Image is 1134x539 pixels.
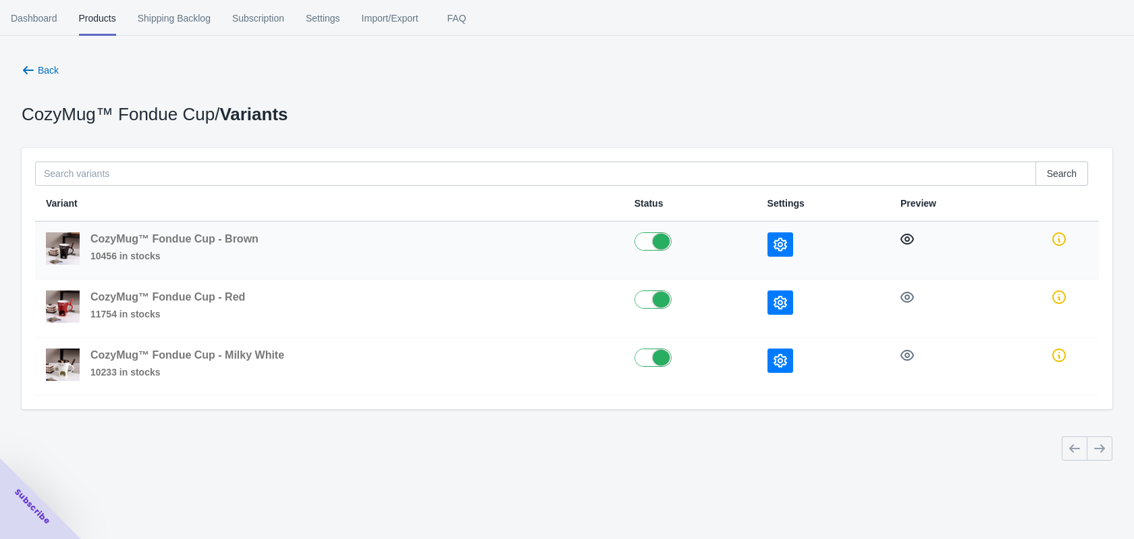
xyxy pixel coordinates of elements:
[35,161,1036,186] input: Search variants
[362,1,418,36] span: Import/Export
[90,249,259,263] span: 10456 in stocks
[1062,436,1112,461] nav: Pagination
[1087,436,1112,461] button: Next
[232,1,284,36] span: Subscription
[90,349,284,361] span: CozyMug™ Fondue Cup - Milky White
[90,365,284,379] span: 10233 in stocks
[12,486,53,527] span: Subscribe
[138,1,211,36] span: Shipping Backlog
[38,65,59,76] span: Back
[634,198,664,209] span: Status
[767,198,805,209] span: Settings
[90,307,245,321] span: 11754 in stocks
[900,198,936,209] span: Preview
[306,1,340,36] span: Settings
[219,104,288,124] span: Variants
[79,1,116,36] span: Products
[46,198,78,209] span: Variant
[90,291,245,303] span: CozyMug™ Fondue Cup - Red
[46,232,80,265] img: 6157daf7-3fb8-4800-80b8-317a3a6f607c.jpg
[1035,161,1088,186] button: Search
[1047,168,1077,179] span: Search
[22,107,288,121] p: CozyMug™ Fondue Cup /
[46,349,80,381] img: 19618acf-26d7-49ed-9609-1307bd197d75.jpg
[1062,436,1087,461] button: Previous
[46,290,80,323] img: b2a9139b-0d97-4728-8b8f-1235a8825c26.jpg
[11,1,57,36] span: Dashboard
[16,58,64,82] button: Back
[440,1,474,36] span: FAQ
[90,233,259,245] span: CozyMug™ Fondue Cup - Brown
